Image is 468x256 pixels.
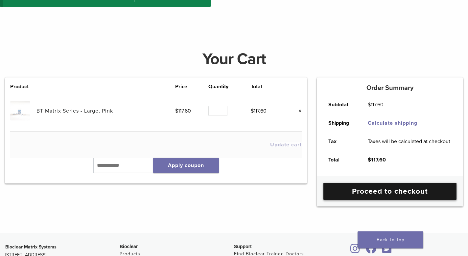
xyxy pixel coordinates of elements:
bdi: 117.60 [368,157,386,163]
th: Total [251,83,284,91]
a: BT Matrix Series - Large, Pink [36,108,113,114]
strong: Bioclear Matrix Systems [5,244,57,250]
span: $ [368,101,371,108]
bdi: 117.60 [368,101,384,108]
span: Support [234,244,252,249]
img: BT Matrix Series - Large, Pink [10,101,30,120]
h5: Order Summary [317,84,463,92]
th: Shipping [321,114,361,132]
button: Update cart [270,142,302,147]
a: Bioclear [348,247,362,254]
span: $ [251,108,254,114]
a: Proceed to checkout [323,183,456,200]
a: Bioclear [363,247,379,254]
span: $ [368,157,371,163]
a: Bioclear [380,247,394,254]
a: Remove this item [293,107,302,115]
th: Product [10,83,36,91]
span: Bioclear [120,244,138,249]
th: Tax [321,132,361,151]
bdi: 117.60 [175,108,191,114]
th: Total [321,151,361,169]
a: Calculate shipping [368,120,417,126]
th: Price [175,83,208,91]
span: $ [175,108,178,114]
th: Subtotal [321,96,361,114]
button: Apply coupon [153,158,219,173]
a: Back To Top [358,231,423,248]
bdi: 117.60 [251,108,267,114]
td: Taxes will be calculated at checkout [361,132,458,151]
th: Quantity [208,83,251,91]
